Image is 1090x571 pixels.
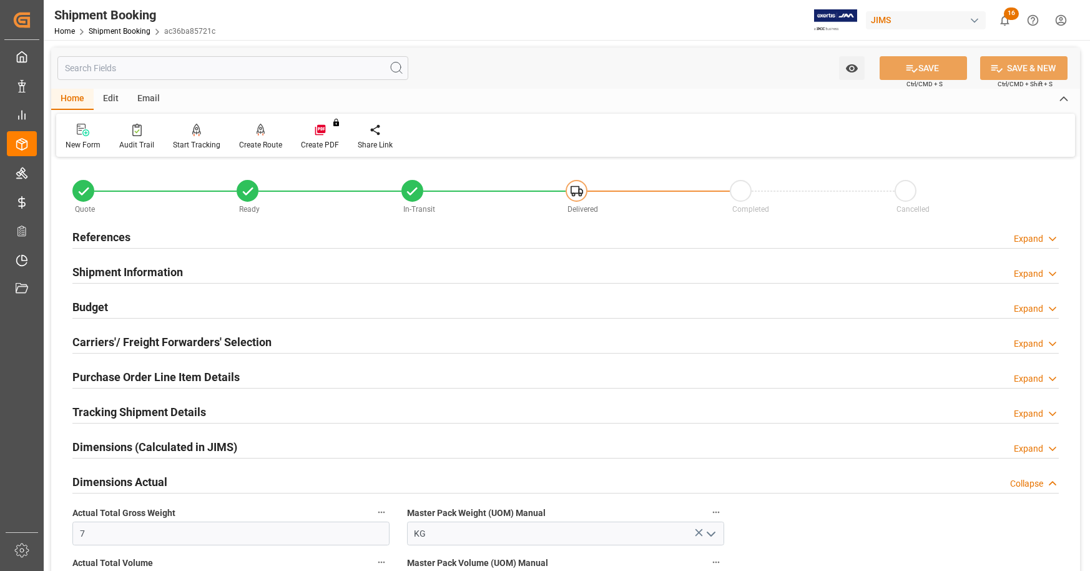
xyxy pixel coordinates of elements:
button: Master Pack Volume (UOM) Manual [708,554,724,570]
h2: Dimensions Actual [72,474,167,490]
span: Delivered [567,205,598,214]
span: In-Transit [403,205,435,214]
div: Expand [1014,302,1043,315]
span: Actual Total Gross Weight [72,507,175,520]
span: Cancelled [896,205,930,214]
span: Ctrl/CMD + Shift + S [998,79,1053,89]
div: New Form [66,139,101,151]
div: Expand [1014,442,1043,455]
span: Ctrl/CMD + S [906,79,943,89]
div: Email [128,89,169,110]
div: Start Tracking [173,139,220,151]
button: Actual Total Volume [373,554,390,570]
span: Quote [75,205,95,214]
div: Expand [1014,337,1043,350]
div: Shipment Booking [54,6,215,24]
button: JIMS [866,8,991,32]
h2: References [72,229,130,246]
span: Ready [239,205,260,214]
span: 16 [1004,7,1019,20]
span: Master Pack Weight (UOM) Manual [407,507,546,520]
div: Collapse [1010,477,1043,490]
button: SAVE & NEW [980,56,1068,80]
button: SAVE [880,56,967,80]
h2: Dimensions (Calculated in JIMS) [72,439,237,455]
button: open menu [700,524,719,544]
img: Exertis%20JAM%20-%20Email%20Logo.jpg_1722504956.jpg [814,9,857,31]
a: Home [54,27,75,36]
span: Completed [732,205,769,214]
button: Master Pack Weight (UOM) Manual [708,504,724,520]
div: Expand [1014,267,1043,281]
h2: Tracking Shipment Details [72,404,206,420]
span: Actual Total Volume [72,557,153,570]
div: Share Link [358,139,393,151]
div: Expand [1014,407,1043,420]
h2: Carriers'/ Freight Forwarders' Selection [72,334,272,350]
button: show 16 new notifications [991,6,1019,34]
div: Expand [1014,372,1043,385]
h2: Purchase Order Line Item Details [72,369,240,385]
div: Expand [1014,232,1043,246]
h2: Shipment Information [72,264,183,281]
button: Help Center [1019,6,1047,34]
span: Master Pack Volume (UOM) Manual [407,557,548,570]
h2: Budget [72,299,108,315]
input: Search Fields [57,56,408,80]
div: Edit [94,89,128,110]
a: Shipment Booking [89,27,150,36]
div: JIMS [866,11,986,29]
div: Home [51,89,94,110]
button: Actual Total Gross Weight [373,504,390,520]
button: open menu [839,56,865,80]
div: Create Route [239,139,282,151]
div: Audit Trail [119,139,154,151]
